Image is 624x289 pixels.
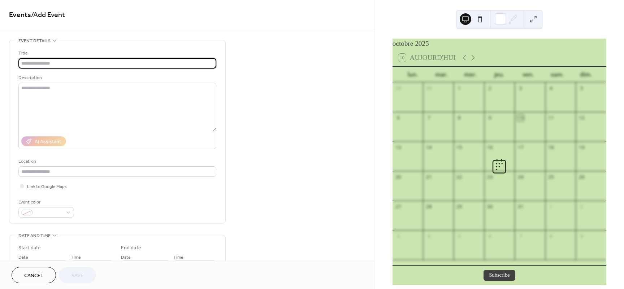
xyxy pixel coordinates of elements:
[398,67,427,82] div: lun.
[484,270,516,281] button: Subscribe
[456,233,463,240] div: 5
[572,67,601,82] div: dim.
[393,39,606,49] div: octobre 2025
[548,203,554,210] div: 1
[173,254,183,261] span: Time
[548,174,554,180] div: 25
[395,174,402,180] div: 20
[426,144,432,150] div: 14
[18,49,215,57] div: Title
[548,85,554,91] div: 4
[548,233,554,240] div: 8
[517,85,524,91] div: 3
[487,114,493,121] div: 9
[517,144,524,150] div: 17
[485,67,514,82] div: jeu.
[578,144,585,150] div: 19
[456,67,485,82] div: mer.
[18,232,51,240] span: Date and time
[395,85,402,91] div: 29
[426,203,432,210] div: 28
[395,203,402,210] div: 27
[395,114,402,121] div: 6
[543,67,572,82] div: sam.
[578,85,585,91] div: 5
[426,233,432,240] div: 4
[71,254,81,261] span: Time
[548,144,554,150] div: 18
[456,114,463,121] div: 8
[121,254,131,261] span: Date
[514,67,543,82] div: ven.
[27,183,67,191] span: Link to Google Maps
[517,233,524,240] div: 7
[548,114,554,121] div: 11
[18,198,73,206] div: Event color
[578,233,585,240] div: 9
[121,244,141,252] div: End date
[487,144,493,150] div: 16
[517,174,524,180] div: 24
[487,85,493,91] div: 2
[456,174,463,180] div: 22
[426,85,432,91] div: 30
[517,203,524,210] div: 31
[578,203,585,210] div: 2
[395,144,402,150] div: 13
[578,174,585,180] div: 26
[456,85,463,91] div: 1
[18,244,41,252] div: Start date
[12,267,56,283] button: Cancel
[487,174,493,180] div: 23
[578,114,585,121] div: 12
[426,174,432,180] div: 21
[18,254,28,261] span: Date
[18,74,215,82] div: Description
[31,8,65,22] span: / Add Event
[24,272,43,280] span: Cancel
[456,144,463,150] div: 15
[427,67,456,82] div: mar.
[456,203,463,210] div: 29
[18,37,51,45] span: Event details
[18,158,215,165] div: Location
[395,233,402,240] div: 3
[517,114,524,121] div: 10
[9,8,31,22] a: Events
[487,203,493,210] div: 30
[426,114,432,121] div: 7
[487,233,493,240] div: 6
